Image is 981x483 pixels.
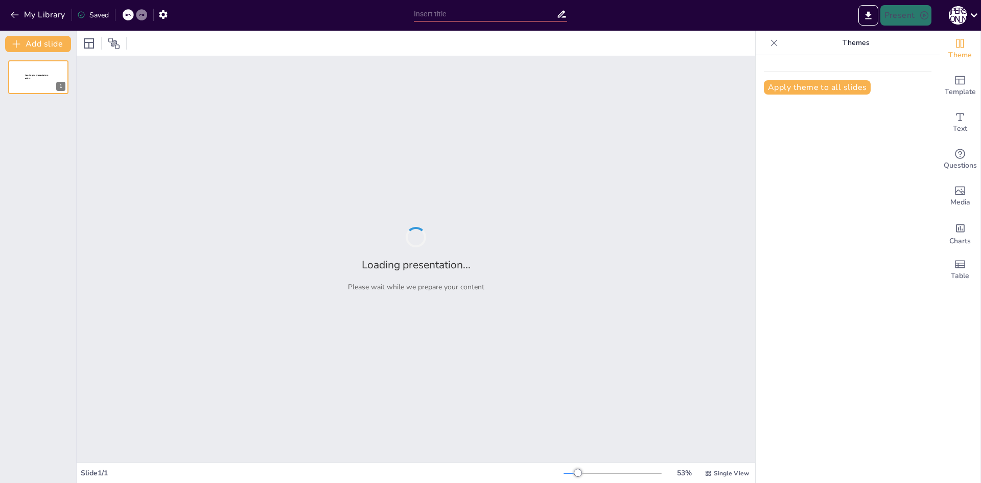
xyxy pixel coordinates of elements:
button: My Library [8,7,69,23]
button: Apply theme to all slides [764,80,871,95]
div: Add ready made slides [940,67,980,104]
input: Insert title [414,7,556,21]
div: 1 [8,60,68,94]
span: Sendsteps presentation editor [25,74,48,80]
div: Get real-time input from your audience [940,141,980,178]
span: Position [108,37,120,50]
div: Layout [81,35,97,52]
div: Add images, graphics, shapes or video [940,178,980,215]
button: Export to PowerPoint [858,5,878,26]
span: Single View [714,469,749,477]
div: Slide 1 / 1 [81,468,564,478]
div: Add charts and graphs [940,215,980,251]
span: Table [951,270,969,282]
div: 1 [56,82,65,91]
p: Themes [782,31,929,55]
button: Д [PERSON_NAME] [949,5,967,26]
span: Questions [944,160,977,171]
span: Theme [948,50,972,61]
div: Add a table [940,251,980,288]
span: Template [945,86,976,98]
span: Charts [949,236,971,247]
button: Present [880,5,931,26]
div: Saved [77,10,109,20]
span: Media [950,197,970,208]
div: 53 % [672,468,696,478]
h2: Loading presentation... [362,258,471,272]
div: Д [PERSON_NAME] [949,6,967,25]
p: Please wait while we prepare your content [348,282,484,292]
div: Add text boxes [940,104,980,141]
button: Add slide [5,36,71,52]
span: Text [953,123,967,134]
div: Change the overall theme [940,31,980,67]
